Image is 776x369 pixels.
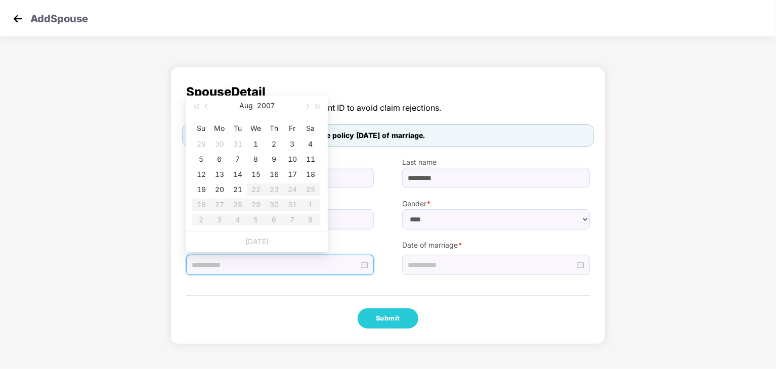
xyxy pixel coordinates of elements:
div: 10 [286,153,298,165]
div: 5 [195,153,207,165]
td: 2007-08-21 [229,182,247,197]
div: 30 [213,138,226,150]
td: 2007-08-01 [247,136,265,152]
div: 13 [213,168,226,180]
td: 2007-08-18 [301,167,320,182]
th: Th [265,120,283,136]
div: 15 [250,168,262,180]
label: Gender [402,198,590,209]
div: 20 [213,183,226,196]
span: Spouse Detail [186,82,590,102]
td: 2007-07-31 [229,136,247,152]
td: 2007-08-20 [210,182,229,197]
span: The detail should be as per government ID to avoid claim rejections. [186,102,590,114]
label: Last name [402,157,590,168]
div: 6 [213,153,226,165]
td: 2007-08-10 [283,152,301,167]
img: svg+xml;base64,PHN2ZyB4bWxucz0iaHR0cDovL3d3dy53My5vcmcvMjAwMC9zdmciIHdpZHRoPSIzMCIgaGVpZ2h0PSIzMC... [10,11,25,26]
th: We [247,120,265,136]
th: Sa [301,120,320,136]
td: 2007-08-07 [229,152,247,167]
td: 2007-08-04 [301,136,320,152]
td: 2007-07-30 [210,136,229,152]
td: 2007-08-08 [247,152,265,167]
td: 2007-08-13 [210,167,229,182]
div: 21 [232,183,244,196]
a: [DATE] [245,237,269,246]
div: 3 [286,138,298,150]
td: 2007-08-14 [229,167,247,182]
div: 16 [268,168,280,180]
div: 4 [305,138,317,150]
td: 2007-08-12 [192,167,210,182]
td: 2007-08-03 [283,136,301,152]
div: 9 [268,153,280,165]
button: Aug [239,96,253,116]
div: 17 [286,168,298,180]
button: Submit [358,308,418,329]
div: 14 [232,168,244,180]
td: 2007-08-19 [192,182,210,197]
td: 2007-08-09 [265,152,283,167]
td: 2007-08-16 [265,167,283,182]
td: 2007-08-05 [192,152,210,167]
p: Add Spouse [30,11,88,23]
th: Tu [229,120,247,136]
th: Fr [283,120,301,136]
label: Date of marriage [402,240,590,251]
th: Su [192,120,210,136]
td: 2007-08-06 [210,152,229,167]
div: 7 [232,153,244,165]
div: 8 [250,153,262,165]
div: 29 [195,138,207,150]
td: 2007-08-17 [283,167,301,182]
td: 2007-08-11 [301,152,320,167]
td: 2007-08-02 [265,136,283,152]
div: 19 [195,183,207,196]
div: 11 [305,153,317,165]
div: 2 [268,138,280,150]
td: 2007-07-29 [192,136,210,152]
div: 31 [232,138,244,150]
td: 2007-08-15 [247,167,265,182]
div: 12 [195,168,207,180]
div: 18 [305,168,317,180]
th: Mo [210,120,229,136]
div: 1 [250,138,262,150]
button: 2007 [257,96,275,116]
